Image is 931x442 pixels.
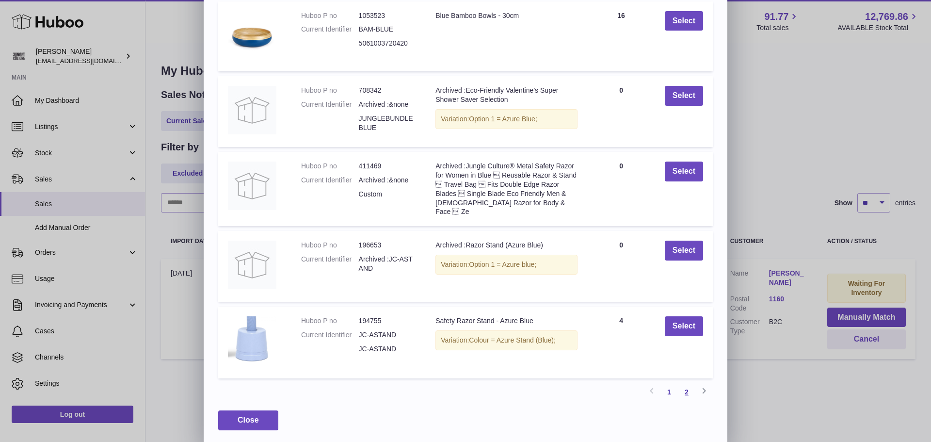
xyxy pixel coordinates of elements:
dt: Huboo P no [301,86,359,95]
td: 4 [587,307,655,379]
dt: Current Identifier [301,25,359,34]
button: Select [665,316,703,336]
a: 2 [678,383,695,401]
button: Select [665,162,703,181]
span: Option 1 = Azure blue; [469,261,536,268]
dd: Archived :&none [359,100,417,109]
td: 0 [587,231,655,302]
td: 16 [587,1,655,72]
dd: Archived :JC-ASTAND [359,255,417,273]
img: Archived :Razor Stand (Azure Blue) [228,241,276,289]
div: Archived :Razor Stand (Azure Blue) [435,241,578,250]
span: Colour = Azure Stand (Blue); [469,336,556,344]
dd: JC-ASTAND [359,344,417,354]
dd: 1053523 [359,11,417,20]
img: Archived :Jungle Culture® Metal Safety Razor for Women in Blue  Reusable Razor & Stand  Travel ... [228,162,276,210]
dt: Current Identifier [301,100,359,109]
dt: Current Identifier [301,176,359,185]
img: Archived :Eco-Friendly Valentine’s Super Shower Saver Selection [228,86,276,134]
dd: 708342 [359,86,417,95]
img: Blue Bamboo Bowls - 30cm [228,11,276,60]
dt: Huboo P no [301,11,359,20]
td: 0 [587,76,655,147]
button: Select [665,241,703,261]
div: Variation: [435,330,578,350]
dd: Custom [359,190,417,199]
span: Option 1 = Azure Blue; [469,115,537,123]
dt: Current Identifier [301,255,359,273]
dd: 5061003720420 [359,39,417,48]
div: Archived :Eco-Friendly Valentine’s Super Shower Saver Selection [435,86,578,104]
dd: JUNGLEBUNDLEBLUE [359,114,417,132]
button: Select [665,11,703,31]
dt: Current Identifier [301,330,359,340]
button: Select [665,86,703,106]
dd: JC-ASTAND [359,330,417,340]
dd: 196653 [359,241,417,250]
dd: 411469 [359,162,417,171]
dt: Huboo P no [301,316,359,326]
div: Safety Razor Stand - Azure Blue [435,316,578,326]
dd: BAM-BLUE [359,25,417,34]
img: Safety Razor Stand - Azure Blue [228,316,276,367]
dt: Huboo P no [301,162,359,171]
div: Blue Bamboo Bowls - 30cm [435,11,578,20]
a: 1 [660,383,678,401]
button: Close [218,410,278,430]
span: Close [238,416,259,424]
div: Variation: [435,255,578,275]
div: Archived :Jungle Culture® Metal Safety Razor for Women in Blue  Reusable Razor & Stand  Travel ... [435,162,578,216]
div: Variation: [435,109,578,129]
dd: 194755 [359,316,417,326]
dt: Huboo P no [301,241,359,250]
td: 0 [587,152,655,226]
dd: Archived :&none [359,176,417,185]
